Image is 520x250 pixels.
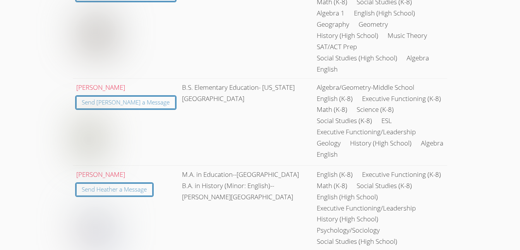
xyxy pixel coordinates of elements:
a: Send [PERSON_NAME] a Message [76,96,176,109]
li: Social Studies (K-8) [357,180,412,192]
li: English [317,149,338,160]
a: [PERSON_NAME] [76,83,125,92]
li: Math (K-8) [317,180,347,192]
li: Math (K-8) [317,104,347,115]
li: ESL [381,115,392,127]
li: English (High School) [354,8,415,19]
li: Psychology/Sociology [317,225,380,236]
li: Algebra [407,53,429,64]
li: Social Studies (High School) [317,236,397,247]
img: profilepic.jpg [76,207,115,246]
li: Executive Functioning (K-8) [362,169,441,180]
li: English [317,64,338,75]
li: Algebra 1 [317,8,345,19]
li: Science (K-8) [357,104,394,115]
li: History (High School) [317,30,378,41]
li: Executive Functioning/Leadership [317,127,416,138]
li: Geometry [359,19,388,30]
img: IMG_1088.jpeg [76,120,101,159]
td: B.S. Elementary Education- [US_STATE][GEOGRAPHIC_DATA] [179,78,314,165]
li: Social Studies (High School) [317,53,397,64]
li: English (K-8) [317,169,353,180]
li: History (High School) [317,214,378,225]
li: Algebra/Geometry-Middle School [317,82,414,93]
li: Geography [317,19,349,30]
li: Social Studies (K-8) [317,115,372,127]
li: Music Theory [388,30,427,41]
li: English (High School) [317,192,378,203]
li: Geology [317,138,341,149]
li: History (High School) [350,138,412,149]
li: English (K-8) [317,93,353,104]
li: Executive Functioning (K-8) [362,93,441,104]
img: avatar.png [76,12,115,51]
a: [PERSON_NAME] [76,170,125,179]
li: Algebra [421,138,443,149]
li: SAT/ACT Prep [317,41,357,53]
a: Send Heather a Message [76,183,153,196]
li: Executive Functioning/Leadership [317,203,416,214]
